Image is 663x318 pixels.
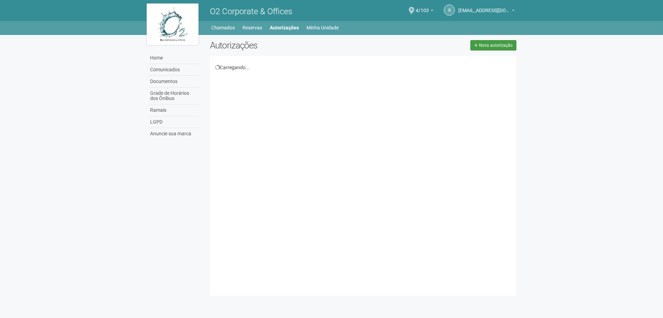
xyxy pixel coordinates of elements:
a: Home [148,52,200,64]
a: [EMAIL_ADDRESS][DOMAIN_NAME] [458,9,515,14]
span: 4/103 [416,1,429,13]
a: Grade de Horários dos Ônibus [148,88,200,105]
div: Carregando... [215,64,512,71]
a: Documentos [148,76,200,88]
a: Anuncie sua marca [148,128,200,139]
a: Ramais [148,105,200,116]
a: Minha Unidade [306,23,339,33]
a: Chamados [211,23,235,33]
a: LGPD [148,116,200,128]
a: Autorizações [270,23,299,33]
img: logo.jpg [147,3,199,45]
a: 4/103 [416,9,433,14]
a: Reservas [242,23,262,33]
span: O2 Corporate & Offices [210,7,292,16]
a: Comunicados [148,64,200,76]
span: riodejaneiro.o2corporate@regus.com [458,1,510,13]
span: Nova autorização [479,43,513,48]
a: Nova autorização [470,40,516,51]
a: r [444,4,455,16]
h2: Autorizações [210,40,358,51]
